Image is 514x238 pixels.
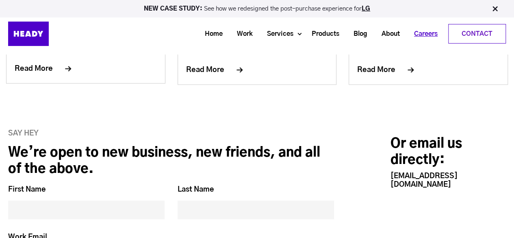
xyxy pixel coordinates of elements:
a: Read More [15,65,72,72]
a: LG [362,6,370,12]
img: fill [224,67,243,72]
img: fill [53,66,72,71]
strong: NEW CASE STUDY: [144,6,204,12]
a: Read More [357,66,414,74]
a: About [371,26,404,41]
h6: Say Hey [8,129,334,138]
a: Home [195,26,227,41]
a: Work [227,26,257,41]
a: Services [257,26,297,41]
a: Read More [186,66,243,74]
div: Navigation Menu [69,24,506,44]
img: Close Bar [491,5,499,13]
p: See how we redesigned the post-purchase experience for [4,6,510,12]
img: Heady_Logo_Web-01 (1) [8,22,49,46]
a: Contact [449,24,505,43]
a: [EMAIL_ADDRESS][DOMAIN_NAME] [390,172,458,188]
a: Blog [343,26,371,41]
img: fill [395,67,414,72]
h2: Or email us directly: [390,135,506,168]
a: Careers [404,26,442,41]
h2: We’re open to new business, new friends, and all of the above. [8,144,334,177]
a: Products [301,26,343,41]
